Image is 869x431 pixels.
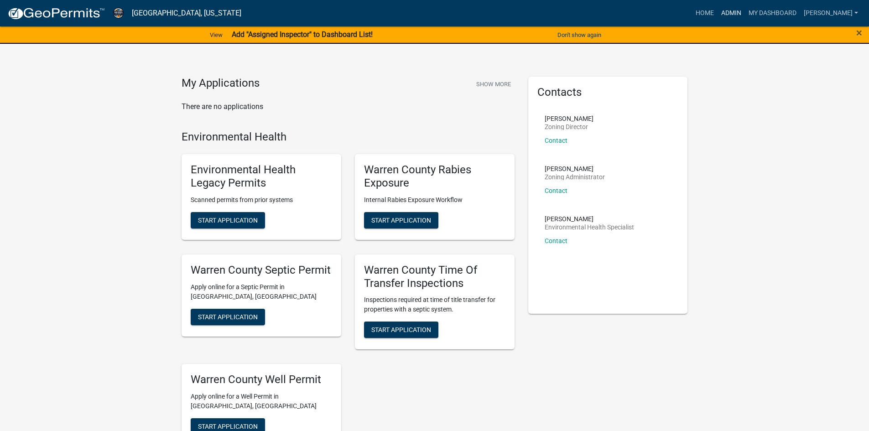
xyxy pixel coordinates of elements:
a: Contact [545,137,567,144]
h5: Warren County Septic Permit [191,264,332,277]
p: Scanned permits from prior systems [191,195,332,205]
a: Contact [545,237,567,244]
p: [PERSON_NAME] [545,115,593,122]
h4: Environmental Health [182,130,515,144]
strong: Add "Assigned Inspector" to Dashboard List! [232,30,373,39]
h5: Warren County Time Of Transfer Inspections [364,264,505,290]
p: [PERSON_NAME] [545,216,634,222]
span: × [856,26,862,39]
h4: My Applications [182,77,260,90]
button: Don't show again [554,27,605,42]
button: Start Application [364,322,438,338]
a: My Dashboard [745,5,800,22]
span: Start Application [198,216,258,223]
span: Start Application [371,326,431,333]
p: Inspections required at time of title transfer for properties with a septic system. [364,295,505,314]
h5: Contacts [537,86,679,99]
a: View [206,27,226,42]
p: Zoning Administrator [545,174,605,180]
button: Start Application [364,212,438,228]
a: Home [692,5,718,22]
span: Start Application [198,423,258,430]
img: Warren County, Iowa [112,7,125,19]
button: Start Application [191,309,265,325]
a: Admin [718,5,745,22]
h5: Warren County Well Permit [191,373,332,386]
h5: Environmental Health Legacy Permits [191,163,332,190]
span: Start Application [198,313,258,320]
p: Zoning Director [545,124,593,130]
p: Apply online for a Well Permit in [GEOGRAPHIC_DATA], [GEOGRAPHIC_DATA] [191,392,332,411]
p: [PERSON_NAME] [545,166,605,172]
h5: Warren County Rabies Exposure [364,163,505,190]
p: Apply online for a Septic Permit in [GEOGRAPHIC_DATA], [GEOGRAPHIC_DATA] [191,282,332,301]
p: Internal Rabies Exposure Workflow [364,195,505,205]
p: Environmental Health Specialist [545,224,634,230]
a: Contact [545,187,567,194]
button: Close [856,27,862,38]
a: [PERSON_NAME] [800,5,862,22]
span: Start Application [371,216,431,223]
p: There are no applications [182,101,515,112]
button: Start Application [191,212,265,228]
button: Show More [473,77,515,92]
a: [GEOGRAPHIC_DATA], [US_STATE] [132,5,241,21]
